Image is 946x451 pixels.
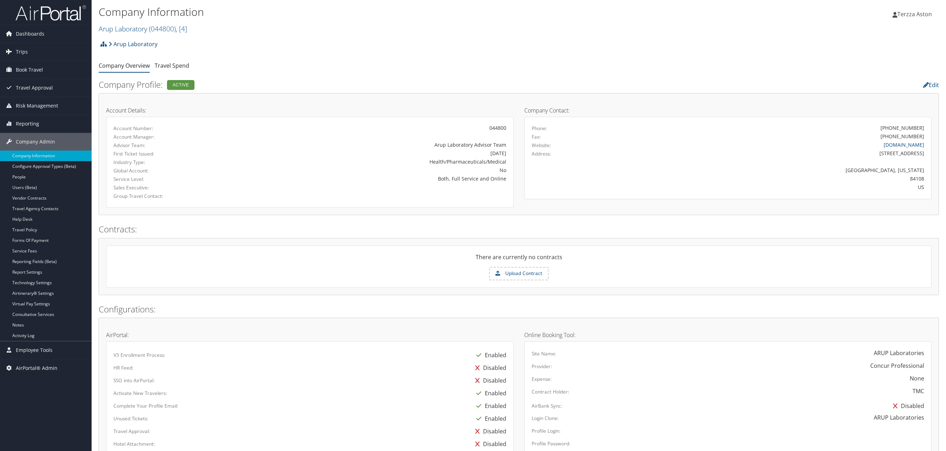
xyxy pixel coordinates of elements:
[532,363,552,370] label: Provider:
[113,377,155,384] label: SSO into AirPortal:
[16,115,39,133] span: Reporting
[99,24,187,33] a: Arup Laboratory
[99,303,939,315] h2: Configurations:
[532,150,551,157] label: Address:
[532,133,541,140] label: Fax:
[99,79,655,91] h2: Company Profile:
[880,124,924,132] div: [PHONE_NUMBER]
[532,415,559,422] label: Login Clone:
[113,390,167,397] label: Activate New Travelers:
[897,10,932,18] span: Terzza Aston
[113,142,237,149] label: Advisor Team:
[113,193,237,200] label: Group Travel Contact:
[167,80,194,90] div: Active
[473,349,506,361] div: Enabled
[16,5,86,21] img: airportal-logo.png
[16,359,57,377] span: AirPortal® Admin
[923,81,939,89] a: Edit
[632,150,924,157] div: [STREET_ADDRESS]
[880,133,924,140] div: [PHONE_NUMBER]
[106,332,514,338] h4: AirPortal:
[113,133,237,140] label: Account Manager:
[874,413,924,422] div: ARUP Laboratories
[632,175,924,182] div: 84108
[113,167,237,174] label: Global Account:
[913,387,924,395] div: TMC
[113,352,165,359] label: V3 Enrollment Process:
[524,108,932,113] h4: Company Contact:
[248,158,506,165] div: Health/Pharmaceuticals/Medical
[248,175,506,182] div: Both, Full Service and Online
[892,4,939,25] a: Terzza Aston
[16,79,53,97] span: Travel Approval
[113,125,237,132] label: Account Number:
[532,427,561,434] label: Profile Login:
[106,253,931,267] div: There are currently no contracts
[113,159,237,166] label: Industry Type:
[16,133,55,151] span: Company Admin
[472,361,506,374] div: Disabled
[149,24,176,33] span: ( 044800 )
[16,97,58,115] span: Risk Management
[113,184,237,191] label: Sales Executive:
[874,349,924,357] div: ARUP Laboratories
[910,374,924,383] div: None
[176,24,187,33] span: , [ 4 ]
[113,415,148,422] label: Unused Tickets:
[155,62,189,69] a: Travel Spend
[632,183,924,191] div: US
[472,438,506,450] div: Disabled
[884,141,924,148] a: [DOMAIN_NAME]
[524,332,932,338] h4: Online Booking Tool:
[113,428,150,435] label: Travel Approval:
[113,440,155,447] label: Hotel Attachment:
[472,425,506,438] div: Disabled
[473,387,506,400] div: Enabled
[113,150,237,157] label: First Ticket Issued:
[16,43,28,61] span: Trips
[16,25,44,43] span: Dashboards
[113,402,178,409] label: Complete Your Profile Email:
[113,176,237,183] label: Service Level:
[99,5,659,19] h1: Company Information
[248,150,506,157] div: [DATE]
[248,124,506,132] div: 044800
[532,402,562,409] label: AirBank Sync:
[16,61,43,79] span: Book Travel
[532,376,552,383] label: Expense:
[532,350,556,357] label: Site Name:
[632,166,924,174] div: [GEOGRAPHIC_DATA], [US_STATE]
[248,141,506,148] div: Arup Laboratory Advisor Team
[870,361,924,370] div: Concur Professional
[248,166,506,174] div: No
[99,223,939,235] h2: Contracts:
[490,268,548,280] label: Upload Contract
[890,400,924,412] div: Disabled
[473,412,506,425] div: Enabled
[472,374,506,387] div: Disabled
[532,125,547,132] label: Phone:
[473,400,506,412] div: Enabled
[113,364,134,371] label: HR Feed:
[109,37,157,51] a: Arup Laboratory
[532,388,569,395] label: Contract Holder:
[16,341,52,359] span: Employee Tools
[532,440,570,447] label: Profile Password:
[99,62,150,69] a: Company Overview
[532,142,551,149] label: Website:
[106,108,514,113] h4: Account Details:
